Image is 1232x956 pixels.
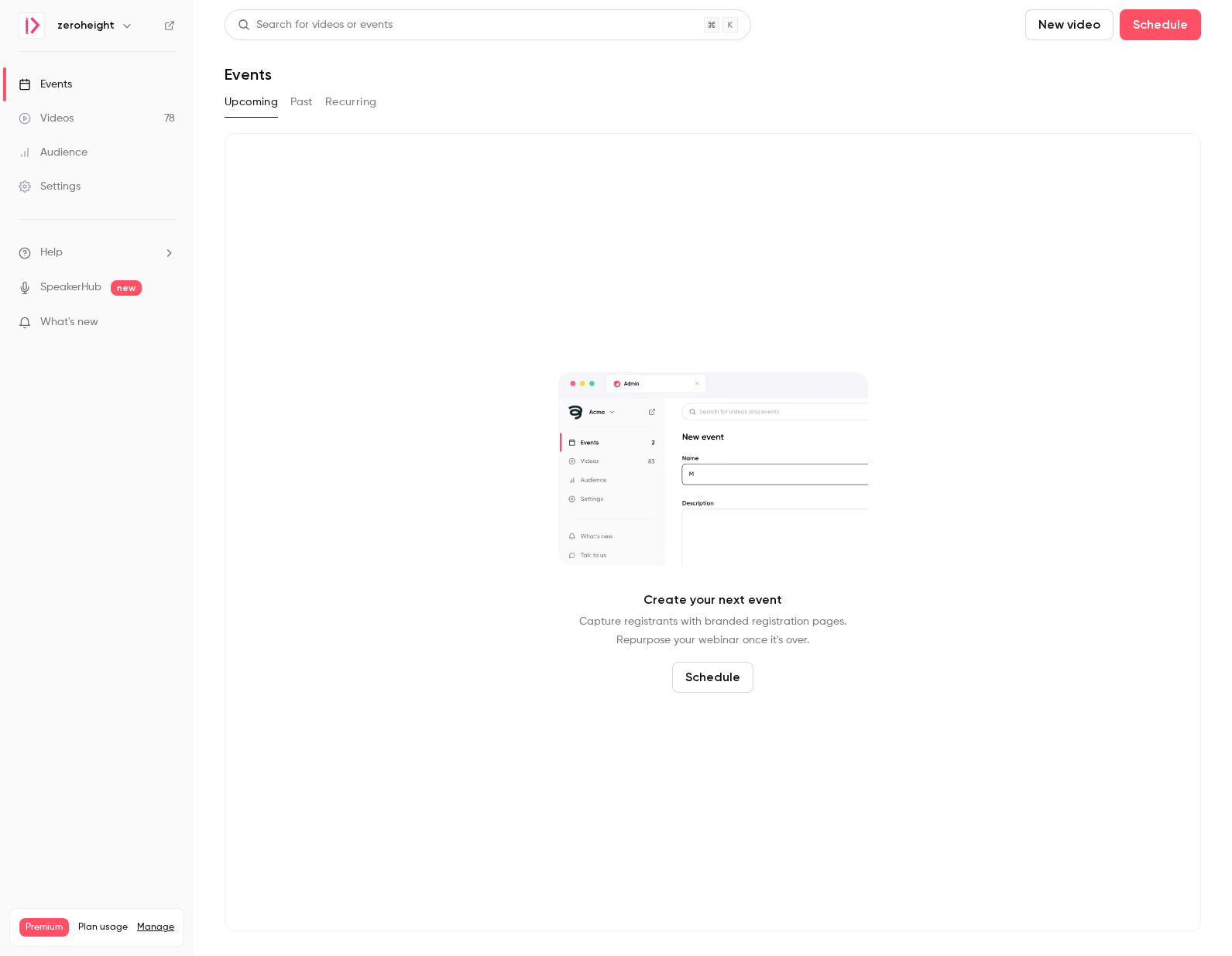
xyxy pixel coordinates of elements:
button: Schedule [1120,9,1201,40]
div: Videos [19,111,74,126]
span: Help [40,245,63,261]
p: Capture registrants with branded registration pages. Repurpose your webinar once it's over. [579,612,846,649]
h6: zeroheight [57,18,115,33]
div: Search for videos or events [238,17,393,33]
span: new [111,280,142,296]
h1: Events [225,65,272,84]
li: help-dropdown-opener [19,245,175,261]
a: Manage [137,921,174,934]
div: Audience [19,145,88,160]
p: Create your next event [643,591,782,609]
div: Settings [19,179,81,194]
span: Premium [19,918,69,937]
button: Recurring [325,90,377,115]
span: Plan usage [78,921,128,934]
span: What's new [40,314,98,331]
button: New video [1025,9,1114,40]
button: Past [290,90,313,115]
div: Events [19,77,72,92]
button: Schedule [672,662,753,693]
a: SpeakerHub [40,279,101,296]
img: zeroheight [19,13,44,38]
button: Upcoming [225,90,278,115]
